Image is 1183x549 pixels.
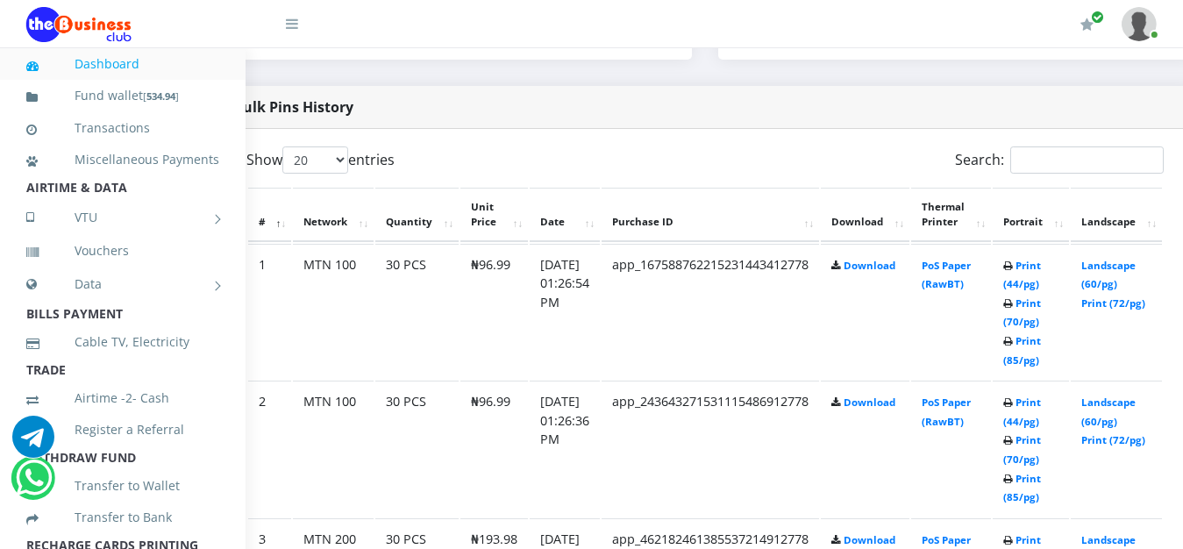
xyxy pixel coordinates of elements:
a: Print (85/pg) [1003,472,1041,504]
th: Unit Price: activate to sort column ascending [460,188,528,242]
td: MTN 100 [293,244,374,380]
a: Chat for support [16,470,52,499]
a: Print (44/pg) [1003,396,1041,428]
a: Chat for support [12,429,54,458]
img: Logo [26,7,132,42]
a: PoS Paper (RawBT) [922,259,971,291]
a: Fund wallet[534.94] [26,75,219,117]
td: MTN 100 [293,381,374,517]
a: Transfer to Bank [26,497,219,538]
th: Date: activate to sort column ascending [530,188,600,242]
a: Landscape (60/pg) [1081,259,1136,291]
i: Renew/Upgrade Subscription [1080,18,1094,32]
strong: Bulk Pins History [233,97,353,117]
label: Show entries [246,146,395,174]
th: Network: activate to sort column ascending [293,188,374,242]
a: Miscellaneous Payments [26,139,219,180]
b: 534.94 [146,89,175,103]
td: 1 [248,244,291,380]
td: ₦96.99 [460,244,528,380]
a: Dashboard [26,44,219,84]
a: Print (70/pg) [1003,433,1041,466]
a: PoS Paper (RawBT) [922,396,971,428]
th: Landscape: activate to sort column ascending [1071,188,1162,242]
a: Airtime -2- Cash [26,378,219,418]
a: Vouchers [26,231,219,271]
a: Print (85/pg) [1003,334,1041,367]
a: Download [844,259,895,272]
td: [DATE] 01:26:36 PM [530,381,600,517]
a: Cable TV, Electricity [26,322,219,362]
img: User [1122,7,1157,41]
a: Print (72/pg) [1081,433,1145,446]
td: 2 [248,381,291,517]
th: Portrait: activate to sort column ascending [993,188,1069,242]
a: Data [26,262,219,306]
a: Print (72/pg) [1081,296,1145,310]
a: Landscape (60/pg) [1081,396,1136,428]
a: Print (70/pg) [1003,296,1041,329]
span: Renew/Upgrade Subscription [1091,11,1104,24]
th: Quantity: activate to sort column ascending [375,188,459,242]
th: #: activate to sort column descending [248,188,291,242]
select: Showentries [282,146,348,174]
a: VTU [26,196,219,239]
a: Transactions [26,108,219,148]
a: Download [844,533,895,546]
td: 30 PCS [375,381,459,517]
th: Download: activate to sort column ascending [821,188,909,242]
td: app_167588762215231443412778 [602,244,819,380]
a: Print (44/pg) [1003,259,1041,291]
small: [ ] [143,89,179,103]
td: 30 PCS [375,244,459,380]
input: Search: [1010,146,1164,174]
a: Transfer to Wallet [26,466,219,506]
td: app_243643271531115486912778 [602,381,819,517]
th: Thermal Printer: activate to sort column ascending [911,188,991,242]
a: Register a Referral [26,410,219,450]
td: [DATE] 01:26:54 PM [530,244,600,380]
th: Purchase ID: activate to sort column ascending [602,188,819,242]
a: Download [844,396,895,409]
label: Search: [955,146,1164,174]
td: ₦96.99 [460,381,528,517]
